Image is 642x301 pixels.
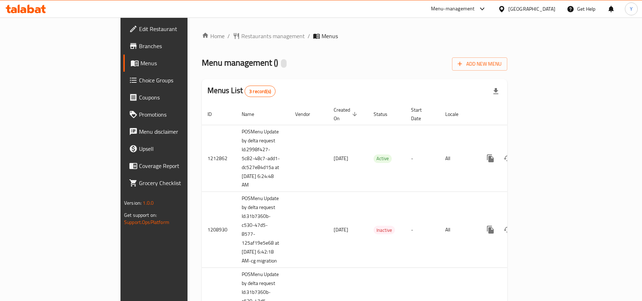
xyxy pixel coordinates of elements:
[202,55,278,71] span: Menu management ( )
[124,198,142,208] span: Version:
[308,32,310,40] li: /
[245,86,276,97] div: Total records count
[482,150,499,167] button: more
[139,110,222,119] span: Promotions
[139,42,222,50] span: Branches
[440,192,476,268] td: All
[440,125,476,192] td: All
[227,32,230,40] li: /
[202,32,507,40] nav: breadcrumb
[445,110,468,118] span: Locale
[499,221,516,238] button: Change Status
[123,20,228,37] a: Edit Restaurant
[123,123,228,140] a: Menu disclaimer
[630,5,633,13] span: Y
[374,154,392,163] span: Active
[405,192,440,268] td: -
[458,60,502,68] span: Add New Menu
[452,57,507,71] button: Add New Menu
[123,89,228,106] a: Coupons
[207,110,221,118] span: ID
[124,210,157,220] span: Get support on:
[499,150,516,167] button: Change Status
[236,192,289,268] td: POSMenu Update by delta request Id:31b7360b-c530-47d5-8577-125af19e5e68 at [DATE] 6:42:18 AM-cg m...
[482,221,499,238] button: more
[123,55,228,72] a: Menus
[236,125,289,192] td: POSMenu Update by delta request Id:2998f427-5c82-48c7-add1-dc527e84d15a at [DATE] 6:24:48 AM
[405,125,440,192] td: -
[123,37,228,55] a: Branches
[431,5,475,13] div: Menu-management
[139,162,222,170] span: Coverage Report
[139,76,222,85] span: Choice Groups
[139,25,222,33] span: Edit Restaurant
[143,198,154,208] span: 1.0.0
[139,179,222,187] span: Grocery Checklist
[334,225,348,234] span: [DATE]
[295,110,319,118] span: Vendor
[124,218,169,227] a: Support.OpsPlatform
[123,72,228,89] a: Choice Groups
[139,127,222,136] span: Menu disclaimer
[508,5,555,13] div: [GEOGRAPHIC_DATA]
[374,110,397,118] span: Status
[207,85,276,97] h2: Menus List
[245,88,275,95] span: 3 record(s)
[476,103,556,125] th: Actions
[322,32,338,40] span: Menus
[123,157,228,174] a: Coverage Report
[233,32,305,40] a: Restaurants management
[123,106,228,123] a: Promotions
[123,174,228,192] a: Grocery Checklist
[139,144,222,153] span: Upsell
[241,32,305,40] span: Restaurants management
[334,106,359,123] span: Created On
[139,93,222,102] span: Coupons
[123,140,228,157] a: Upsell
[242,110,263,118] span: Name
[140,59,222,67] span: Menus
[334,154,348,163] span: [DATE]
[487,83,504,100] div: Export file
[374,226,395,234] span: Inactive
[411,106,431,123] span: Start Date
